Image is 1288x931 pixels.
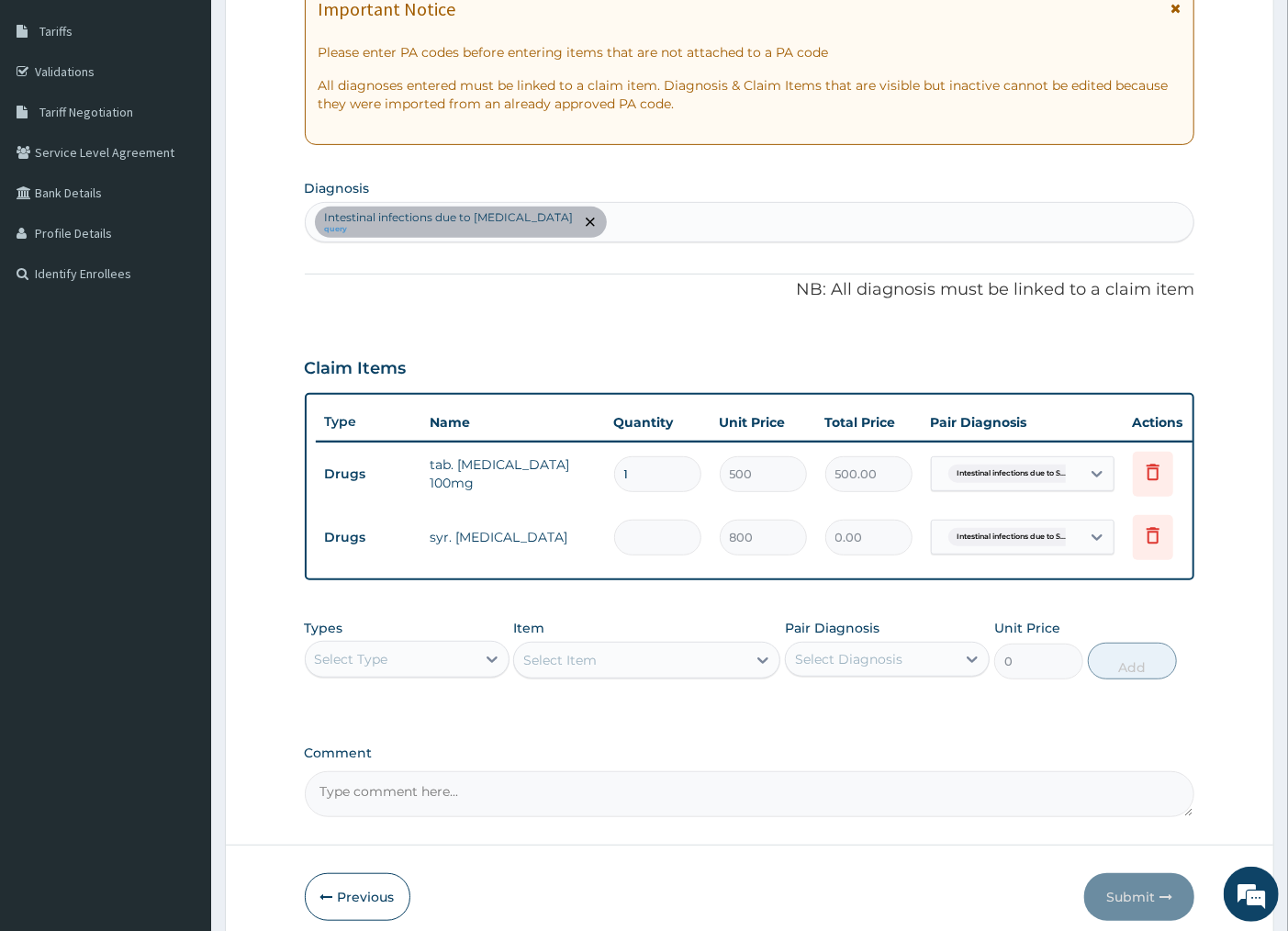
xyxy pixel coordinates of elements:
button: Previous [305,873,410,921]
span: We're online! [106,231,253,417]
h3: Claim Items [305,359,407,379]
td: syr. [MEDICAL_DATA] [421,519,605,555]
span: Tariffs [39,23,73,39]
label: Comment [305,746,1195,761]
p: NB: All diagnosis must be linked to a claim item [305,278,1195,302]
label: Diagnosis [305,179,370,197]
div: Chat with us now [95,103,308,127]
img: d_794563401_company_1708531726252_794563401 [34,92,74,138]
div: Minimize live chat window [301,9,345,53]
td: Drugs [316,521,421,555]
td: tab. [MEDICAL_DATA] 100mg [421,446,605,501]
span: Intestinal infections due to S... [948,528,1076,546]
span: Tariff Negotiation [39,104,133,120]
label: Item [513,619,544,637]
th: Unit Price [711,404,816,441]
label: Types [305,621,343,636]
textarea: Type your message and hit 'Enter' [9,501,350,566]
th: Actions [1124,404,1215,441]
button: Add [1088,643,1177,679]
button: Submit [1084,873,1194,921]
small: query [325,225,574,234]
label: Pair Diagnosis [785,619,879,637]
p: Please enter PA codes before entering items that are not attached to a PA code [319,43,1182,62]
div: Select Type [315,650,388,668]
th: Quantity [605,404,711,441]
th: Type [316,405,421,439]
div: Select Diagnosis [795,650,902,668]
th: Name [421,404,605,441]
p: All diagnoses entered must be linked to a claim item. Diagnosis & Claim Items that are visible bu... [319,76,1182,113]
p: Intestinal infections due to [MEDICAL_DATA] [325,210,574,225]
td: Drugs [316,457,421,491]
th: Total Price [816,404,922,441]
label: Unit Price [994,619,1060,637]
span: remove selection option [582,214,599,230]
span: Intestinal infections due to S... [948,465,1076,483]
th: Pair Diagnosis [922,404,1124,441]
